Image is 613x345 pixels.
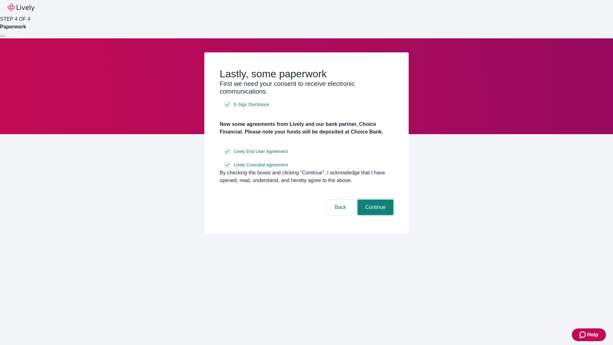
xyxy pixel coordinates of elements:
svg: Zendesk support icon [579,331,587,339]
a: e-sign disclosure document [232,161,289,169]
a: e-sign disclosure document [232,101,270,109]
span: Lively End User Agreement [234,148,288,155]
a: e-sign disclosure document [232,148,289,156]
span: E-Sign Disclosure [234,101,269,108]
img: Lively [8,4,34,11]
button: Zendesk support iconHelp [572,328,606,341]
span: Lively Custodial Agreement [234,162,288,168]
button: Continue [358,200,393,215]
button: Back [327,200,354,215]
h3: First we need your consent to receive electronic communications. [220,80,393,95]
h4: Now some agreements from Lively and our bank partner, Choice Financial. Please note your funds wi... [220,120,393,136]
span: Help [587,331,598,339]
h2: Lastly, some paperwork [220,68,393,80]
div: By checking the boxes and clicking “Continue", I acknowledge that I have opened, read, understand... [220,169,393,184]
